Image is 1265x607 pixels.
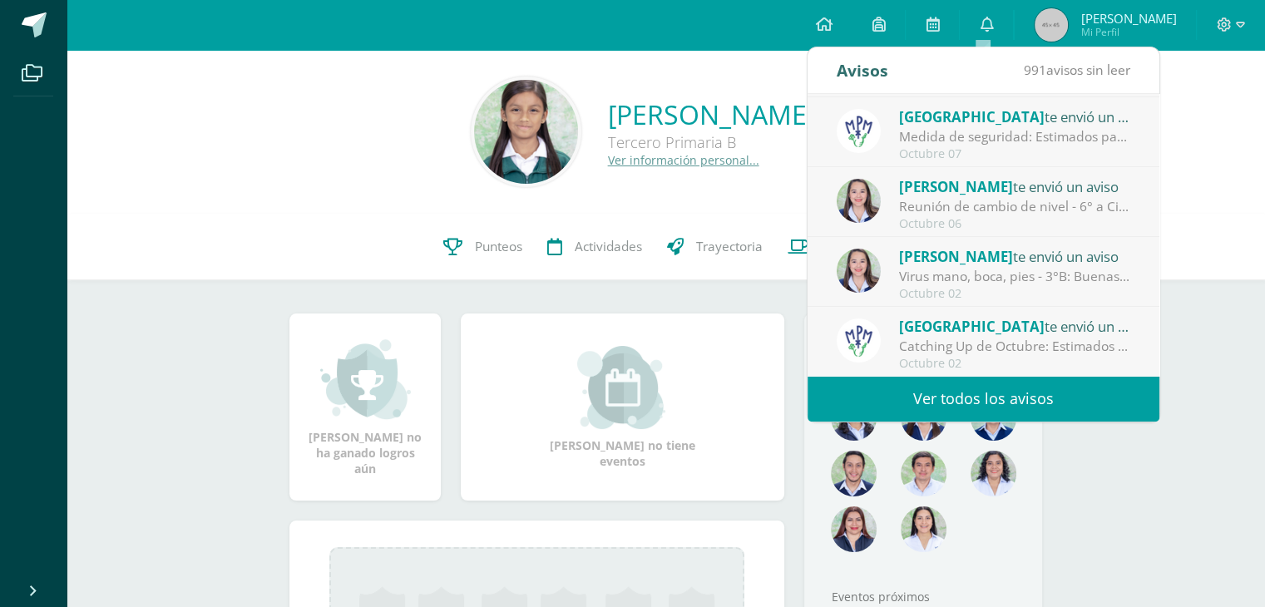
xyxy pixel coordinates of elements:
[320,338,411,421] img: achievement_small.png
[899,287,1130,301] div: Octubre 02
[831,451,877,496] img: e3394e7adb7c8ac64a4cac27f35e8a2d.png
[837,249,881,293] img: 2a26673bd1ba438b016617ddb0b7c9fc.png
[901,506,946,552] img: e88866c1a8bf4b3153ff9c6787b2a6b2.png
[899,247,1013,266] span: [PERSON_NAME]
[1024,61,1046,79] span: 991
[899,175,1130,197] div: te envió un aviso
[535,214,655,280] a: Actividades
[655,214,775,280] a: Trayectoria
[899,197,1130,216] div: Reunión de cambio de nivel - 6° a Ciclo Básico: Buenas tardes, me alegra saludarlos. Comparto inv...
[540,346,706,469] div: [PERSON_NAME] no tiene eventos
[1024,61,1130,79] span: avisos sin leer
[1035,8,1068,42] img: 45x45
[899,315,1130,337] div: te envió un aviso
[775,214,892,280] a: Contactos
[1080,10,1176,27] span: [PERSON_NAME]
[899,317,1045,336] span: [GEOGRAPHIC_DATA]
[837,318,881,363] img: a3978fa95217fc78923840df5a445bcb.png
[306,338,424,476] div: [PERSON_NAME] no ha ganado logros aún
[608,96,862,132] a: [PERSON_NAME] Boj
[901,451,946,496] img: f0af4734c025b990c12c69d07632b04a.png
[825,589,1021,605] div: Eventos próximos
[899,357,1130,371] div: Octubre 02
[899,107,1045,126] span: [GEOGRAPHIC_DATA]
[1080,25,1176,39] span: Mi Perfil
[831,506,877,552] img: 59227928e3dac575fdf63e669d788b56.png
[577,346,668,429] img: event_small.png
[696,238,763,255] span: Trayectoria
[575,238,642,255] span: Actividades
[899,245,1130,267] div: te envió un aviso
[899,337,1130,356] div: Catching Up de Octubre: Estimados padres de familia: Compartimos con ustedes el Catching Up de Oc...
[899,147,1130,161] div: Octubre 07
[899,106,1130,127] div: te envió un aviso
[431,214,535,280] a: Punteos
[837,179,881,223] img: 2a26673bd1ba438b016617ddb0b7c9fc.png
[474,80,578,184] img: 13dd6625e2228420f97207b4c60387af.png
[971,451,1016,496] img: 74e021dbc1333a55a6a6352084f0f183.png
[475,238,522,255] span: Punteos
[837,47,888,93] div: Avisos
[608,132,862,152] div: Tercero Primaria B
[808,376,1159,422] a: Ver todos los avisos
[899,177,1013,196] span: [PERSON_NAME]
[899,127,1130,146] div: Medida de seguridad: Estimados padres de familia: Tomar nota de la información adjunta.
[608,152,759,168] a: Ver información personal...
[899,217,1130,231] div: Octubre 06
[899,267,1130,286] div: Virus mano, boca, pies - 3°B: Buenas tardes, me alegra saludarlos. Comparto circular con informac...
[837,109,881,153] img: a3978fa95217fc78923840df5a445bcb.png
